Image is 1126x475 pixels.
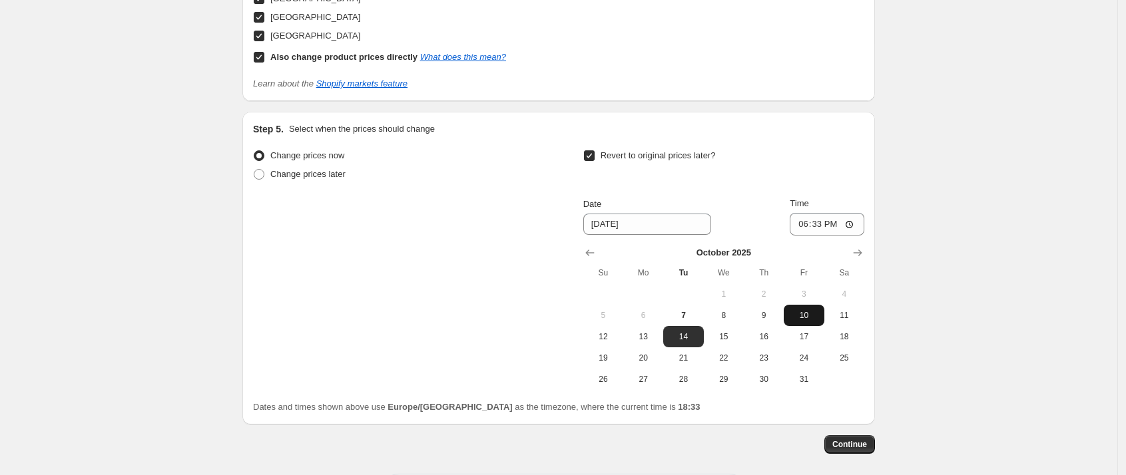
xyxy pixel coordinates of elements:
[789,310,818,321] span: 10
[830,267,859,278] span: Sa
[270,150,344,160] span: Change prices now
[709,331,738,342] span: 15
[790,213,864,236] input: 12:00
[749,267,778,278] span: Th
[388,402,512,412] b: Europe/[GEOGRAPHIC_DATA]
[623,262,663,283] th: Monday
[704,305,744,326] button: Wednesday October 8 2025
[824,262,864,283] th: Saturday
[629,331,658,342] span: 13
[663,369,703,390] button: Tuesday October 28 2025
[583,214,711,235] input: 10/7/2025
[253,79,408,88] i: Learn about the
[709,353,738,363] span: 22
[704,347,744,369] button: Wednesday October 22 2025
[629,353,658,363] span: 20
[663,326,703,347] button: Tuesday October 14 2025
[663,262,703,283] th: Tuesday
[669,353,698,363] span: 21
[601,150,716,160] span: Revert to original prices later?
[623,305,663,326] button: Monday October 6 2025
[581,243,599,262] button: Show previous month, September 2025
[832,439,867,450] span: Continue
[623,326,663,347] button: Monday October 13 2025
[663,305,703,326] button: Today Tuesday October 7 2025
[744,347,784,369] button: Thursday October 23 2025
[583,199,601,209] span: Date
[420,52,506,62] a: What does this mean?
[289,122,435,136] p: Select when the prices should change
[709,310,738,321] span: 8
[789,289,818,299] span: 3
[749,310,778,321] span: 9
[709,289,738,299] span: 1
[744,262,784,283] th: Thursday
[589,353,618,363] span: 19
[789,331,818,342] span: 17
[784,347,824,369] button: Friday October 24 2025
[824,347,864,369] button: Saturday October 25 2025
[623,347,663,369] button: Monday October 20 2025
[789,353,818,363] span: 24
[583,262,623,283] th: Sunday
[784,305,824,326] button: Friday October 10 2025
[784,283,824,305] button: Friday October 3 2025
[270,169,346,179] span: Change prices later
[704,326,744,347] button: Wednesday October 15 2025
[784,262,824,283] th: Friday
[824,326,864,347] button: Saturday October 18 2025
[749,289,778,299] span: 2
[704,262,744,283] th: Wednesday
[749,374,778,385] span: 30
[629,310,658,321] span: 6
[744,283,784,305] button: Thursday October 2 2025
[744,369,784,390] button: Thursday October 30 2025
[709,374,738,385] span: 29
[270,52,418,62] b: Also change product prices directly
[749,331,778,342] span: 16
[629,267,658,278] span: Mo
[744,326,784,347] button: Thursday October 16 2025
[830,289,859,299] span: 4
[789,374,818,385] span: 31
[824,305,864,326] button: Saturday October 11 2025
[704,369,744,390] button: Wednesday October 29 2025
[589,374,618,385] span: 26
[270,12,360,22] span: [GEOGRAPHIC_DATA]
[678,402,700,412] b: 18:33
[830,331,859,342] span: 18
[830,310,859,321] span: 11
[589,267,618,278] span: Su
[824,435,875,454] button: Continue
[583,326,623,347] button: Sunday October 12 2025
[629,374,658,385] span: 27
[669,267,698,278] span: Tu
[749,353,778,363] span: 23
[784,326,824,347] button: Friday October 17 2025
[253,122,284,136] h2: Step 5.
[669,310,698,321] span: 7
[583,305,623,326] button: Sunday October 5 2025
[744,305,784,326] button: Thursday October 9 2025
[830,353,859,363] span: 25
[704,283,744,305] button: Wednesday October 1 2025
[589,310,618,321] span: 5
[790,198,808,208] span: Time
[669,331,698,342] span: 14
[663,347,703,369] button: Tuesday October 21 2025
[589,331,618,342] span: 12
[623,369,663,390] button: Monday October 27 2025
[583,369,623,390] button: Sunday October 26 2025
[848,243,867,262] button: Show next month, November 2025
[583,347,623,369] button: Sunday October 19 2025
[824,283,864,305] button: Saturday October 4 2025
[709,267,738,278] span: We
[253,402,701,412] span: Dates and times shown above use as the timezone, where the current time is
[669,374,698,385] span: 28
[784,369,824,390] button: Friday October 31 2025
[316,79,408,88] a: Shopify markets feature
[789,267,818,278] span: Fr
[270,31,360,41] span: [GEOGRAPHIC_DATA]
